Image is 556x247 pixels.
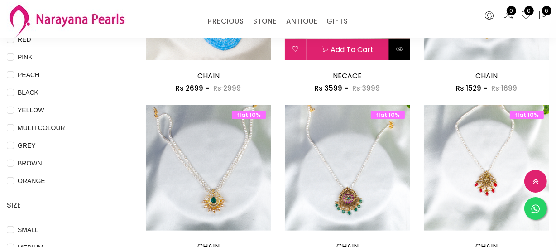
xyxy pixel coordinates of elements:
[213,83,241,93] span: Rs 2999
[538,10,549,22] button: 6
[14,176,49,186] span: ORANGE
[503,10,514,22] a: 0
[286,15,318,28] a: ANTIQUE
[14,158,46,168] span: BROWN
[456,83,481,93] span: Rs 1529
[285,39,306,60] button: Add to wishlist
[14,34,35,44] span: RED
[253,15,277,28] a: STONE
[14,70,43,80] span: PEACH
[389,39,410,60] button: Quick View
[197,71,220,81] a: CHAIN
[307,39,388,60] button: Add to cart
[315,83,342,93] span: Rs 3599
[521,10,532,22] a: 0
[208,15,244,28] a: PRECIOUS
[14,140,39,150] span: GREY
[524,6,534,15] span: 0
[510,111,544,119] span: flat 10%
[333,71,362,81] a: NECACE
[14,105,48,115] span: YELLOW
[176,83,203,93] span: Rs 2699
[7,200,119,211] h4: SIZE
[14,87,42,97] span: BLACK
[14,52,36,62] span: PINK
[326,15,348,28] a: GIFTS
[352,83,380,93] span: Rs 3999
[232,111,266,119] span: flat 10%
[371,111,405,119] span: flat 10%
[475,71,498,81] a: CHAIN
[14,225,42,235] span: SMALL
[14,123,69,133] span: MULTI COLOUR
[507,6,516,15] span: 0
[491,83,517,93] span: Rs 1699
[542,6,551,15] span: 6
